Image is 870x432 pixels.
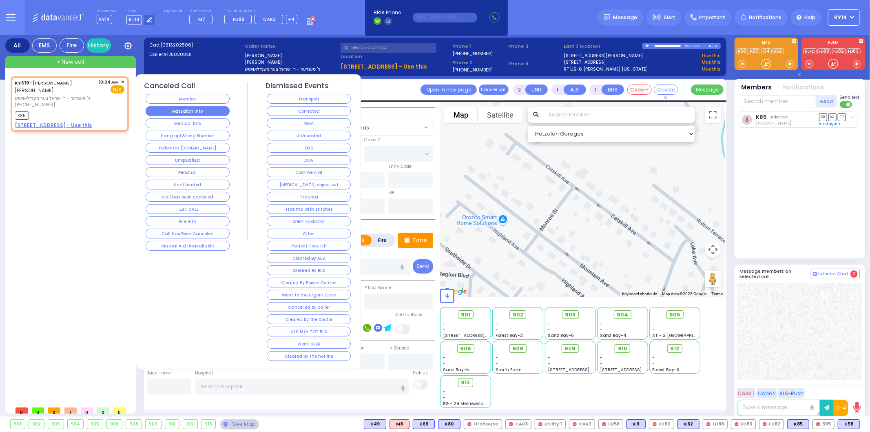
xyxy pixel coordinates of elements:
span: - [653,354,655,361]
p: Tone [412,236,427,245]
label: P Last Name [364,285,391,291]
button: Covered [654,85,678,95]
span: 901 [461,311,470,319]
button: RMA [267,118,351,128]
span: - [548,326,550,332]
button: Other [267,229,351,238]
a: K85 [749,48,760,54]
span: ✕ [121,79,124,86]
button: Code 2 [757,388,777,399]
button: Trauma with stitches [267,204,351,214]
span: KY14 [835,14,847,21]
span: 906 [460,345,471,353]
label: Fire units on call [224,9,297,14]
u: [STREET_ADDRESS] - Use this [341,62,427,71]
span: EMS [111,85,124,94]
span: - [548,354,550,361]
span: - [496,354,498,361]
img: red-radio-icon.svg [763,422,767,426]
div: BLS [413,419,435,429]
div: FD82 [759,419,784,429]
button: Cancelled by caller [267,302,351,312]
div: K69 [413,419,435,429]
label: Cross 2 [364,137,381,143]
input: Search location [543,107,695,123]
div: BLS [838,419,860,429]
img: Logo [32,12,86,22]
div: 909 [146,420,161,429]
label: Night unit [164,9,182,14]
label: Back Home [147,370,171,376]
span: 9175020828 [164,51,192,58]
img: red-radio-icon.svg [573,422,577,426]
a: History [86,38,111,53]
button: KY14 [828,9,860,26]
span: KY14 [97,15,112,24]
span: + New call [57,58,84,66]
span: All areas [341,120,422,135]
span: - [548,320,550,326]
img: red-radio-icon.svg [735,422,739,426]
span: - [600,326,602,332]
h4: Canceled Call [144,82,195,90]
button: Cleared by the Doctor [267,314,351,324]
span: 905 [669,311,680,319]
label: Location [341,53,449,60]
a: K14 [761,48,772,54]
a: FD88 [817,48,831,54]
img: red-radio-icon.svg [538,422,542,426]
img: red-radio-icon.svg [467,422,472,426]
label: Pick up [413,370,428,376]
span: +4 [288,16,295,22]
label: Caller: [149,51,242,58]
button: Code 1 [737,388,755,399]
button: Map camera controls [705,241,721,258]
div: FD80 [649,419,674,429]
span: 1 [64,408,77,414]
img: red-radio-icon.svg [706,422,711,426]
img: red-radio-icon.svg [816,422,820,426]
label: Last 3 location [564,43,642,50]
span: Forest Bay-2 [496,332,523,338]
span: - [443,361,446,367]
div: K9 [626,419,646,429]
span: unknown [770,114,789,120]
div: K80 [438,419,460,429]
div: 1:21 [694,41,701,51]
span: 913 [461,379,470,387]
a: Use this [702,52,721,59]
img: comment-alt.png [813,272,817,276]
div: 910 [165,420,179,429]
label: [PHONE_NUMBER] [452,50,493,56]
div: 908 [126,420,142,429]
button: Mutual Aid Unavailable [146,241,230,251]
div: 595 [812,419,835,429]
button: Patient Took Off [267,241,351,251]
span: 0 [97,408,109,414]
button: DOA [267,155,351,165]
span: TR [838,113,846,121]
span: - [600,320,602,326]
span: AT - 2 [GEOGRAPHIC_DATA] [653,332,713,338]
button: Cleared by the hotline [267,351,351,361]
span: FD88 [233,16,244,22]
button: Cleared By BLS [267,265,351,275]
button: +Add [816,95,837,107]
span: - [496,361,498,367]
label: ר' סענדער - ר' ישראל בער מענדלאוויטש [245,66,338,73]
button: Went to doctor [267,216,351,226]
label: Lines [126,9,155,14]
label: Turn off text [840,100,853,109]
button: Transport [267,94,351,104]
button: Member [146,94,230,104]
div: 0:00 [685,41,692,51]
button: Transfer call [479,85,509,95]
span: 10:04 AM [99,79,118,85]
span: Message [613,13,638,22]
div: K-14 [709,43,721,49]
a: K58 [737,48,748,54]
button: Unspecified [146,155,230,165]
button: Call has been canceled [146,192,230,202]
img: Google [442,286,469,297]
span: Important [699,14,725,21]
